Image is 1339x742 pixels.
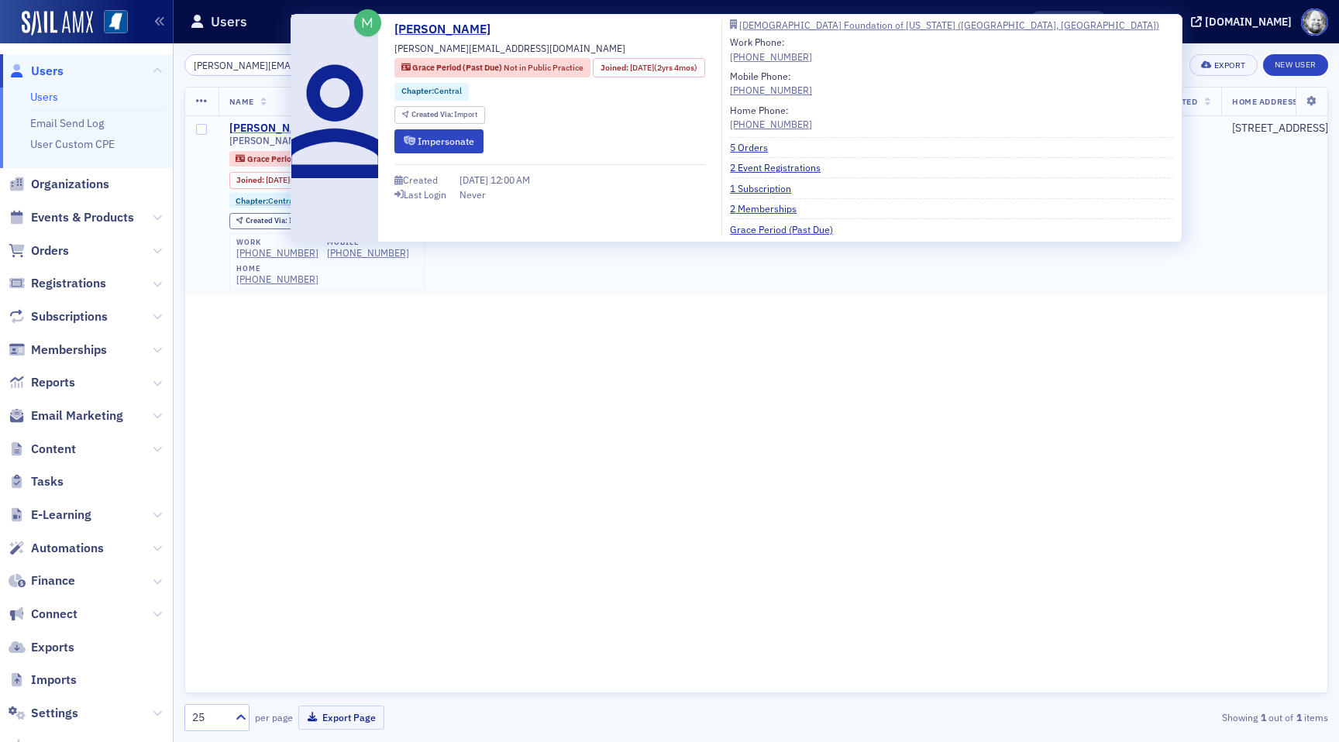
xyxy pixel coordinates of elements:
[31,374,75,391] span: Reports
[229,213,320,229] div: Created Via: Import
[30,116,104,130] a: Email Send Log
[401,85,434,96] span: Chapter :
[229,135,425,146] span: [PERSON_NAME][EMAIL_ADDRESS][DOMAIN_NAME]
[9,441,76,458] a: Content
[1232,96,1326,107] span: Home Address Line 1
[31,242,69,259] span: Orders
[730,69,812,98] div: Mobile Phone:
[394,41,625,55] span: [PERSON_NAME][EMAIL_ADDRESS][DOMAIN_NAME]
[9,374,75,391] a: Reports
[266,175,333,185] div: (2yrs 4mos)
[31,407,123,424] span: Email Marketing
[504,62,583,73] span: Not in Public Practice
[211,12,247,31] h1: Users
[255,710,293,724] label: per page
[730,117,812,131] a: [PHONE_NUMBER]
[104,10,128,34] img: SailAMX
[601,62,630,74] span: Joined :
[404,191,446,199] div: Last Login
[30,137,115,151] a: User Custom CPE
[236,238,318,247] div: work
[630,62,697,74] div: (2yrs 4mos)
[403,176,438,184] div: Created
[247,153,339,164] span: Grace Period (Past Due)
[1232,122,1328,136] div: [STREET_ADDRESS]
[739,21,1159,29] div: [DEMOGRAPHIC_DATA] Foundation of [US_STATE] ([GEOGRAPHIC_DATA], [GEOGRAPHIC_DATA])
[730,20,1173,29] a: [DEMOGRAPHIC_DATA] Foundation of [US_STATE] ([GEOGRAPHIC_DATA], [GEOGRAPHIC_DATA])
[630,62,654,73] span: [DATE]
[93,10,128,36] a: View Homepage
[229,193,304,208] div: Chapter:
[30,90,58,104] a: Users
[31,441,76,458] span: Content
[31,63,64,80] span: Users
[401,85,462,98] a: Chapter:Central
[229,151,425,167] div: Grace Period (Past Due): Grace Period (Past Due): Not in Public Practice
[730,140,780,154] a: 5 Orders
[22,11,93,36] img: SailAMX
[1258,710,1268,724] strong: 1
[236,196,296,206] a: Chapter:Central
[9,606,77,623] a: Connect
[730,83,812,97] div: [PHONE_NUMBER]
[460,173,491,186] span: [DATE]
[394,58,590,77] div: Grace Period (Past Due): Grace Period (Past Due): Not in Public Practice
[9,540,104,557] a: Automations
[236,247,318,259] div: [PHONE_NUMBER]
[460,187,486,201] div: Never
[1214,61,1246,70] div: Export
[958,710,1328,724] div: Showing out of items
[1191,16,1297,27] button: [DOMAIN_NAME]
[411,109,455,119] span: Created Via :
[266,174,290,185] span: [DATE]
[730,181,803,195] a: 1 Subscription
[327,247,409,259] a: [PHONE_NUMBER]
[412,62,504,73] span: Grace Period (Past Due)
[31,705,78,722] span: Settings
[1189,54,1257,76] button: Export
[31,540,104,557] span: Automations
[31,275,106,292] span: Registrations
[730,201,808,215] a: 2 Memberships
[236,175,266,185] span: Joined :
[9,342,107,359] a: Memberships
[9,473,64,490] a: Tasks
[9,176,109,193] a: Organizations
[184,54,332,76] input: Search…
[9,507,91,524] a: E-Learning
[298,706,384,730] button: Export Page
[236,195,268,206] span: Chapter :
[31,176,109,193] span: Organizations
[1205,15,1292,29] div: [DOMAIN_NAME]
[236,273,318,285] a: [PHONE_NUMBER]
[31,308,108,325] span: Subscriptions
[9,572,75,589] a: Finance
[31,672,77,689] span: Imports
[9,209,134,226] a: Events & Products
[229,122,315,136] a: [PERSON_NAME]
[31,342,107,359] span: Memberships
[236,153,418,163] a: Grace Period (Past Due) Not in Public Practice
[9,639,74,656] a: Exports
[236,264,318,273] div: home
[394,129,484,153] button: Impersonate
[9,308,108,325] a: Subscriptions
[229,96,254,107] span: Name
[730,50,812,64] div: [PHONE_NUMBER]
[730,35,812,64] div: Work Phone:
[229,172,341,189] div: Joined: 2023-04-11 00:00:00
[411,111,478,119] div: Import
[9,275,106,292] a: Registrations
[9,705,78,722] a: Settings
[327,238,409,247] div: mobile
[31,639,74,656] span: Exports
[9,672,77,689] a: Imports
[1263,54,1328,76] a: New User
[394,20,502,39] a: [PERSON_NAME]
[1301,9,1328,36] span: Profile
[31,572,75,589] span: Finance
[593,58,704,77] div: Joined: 2023-04-11 00:00:00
